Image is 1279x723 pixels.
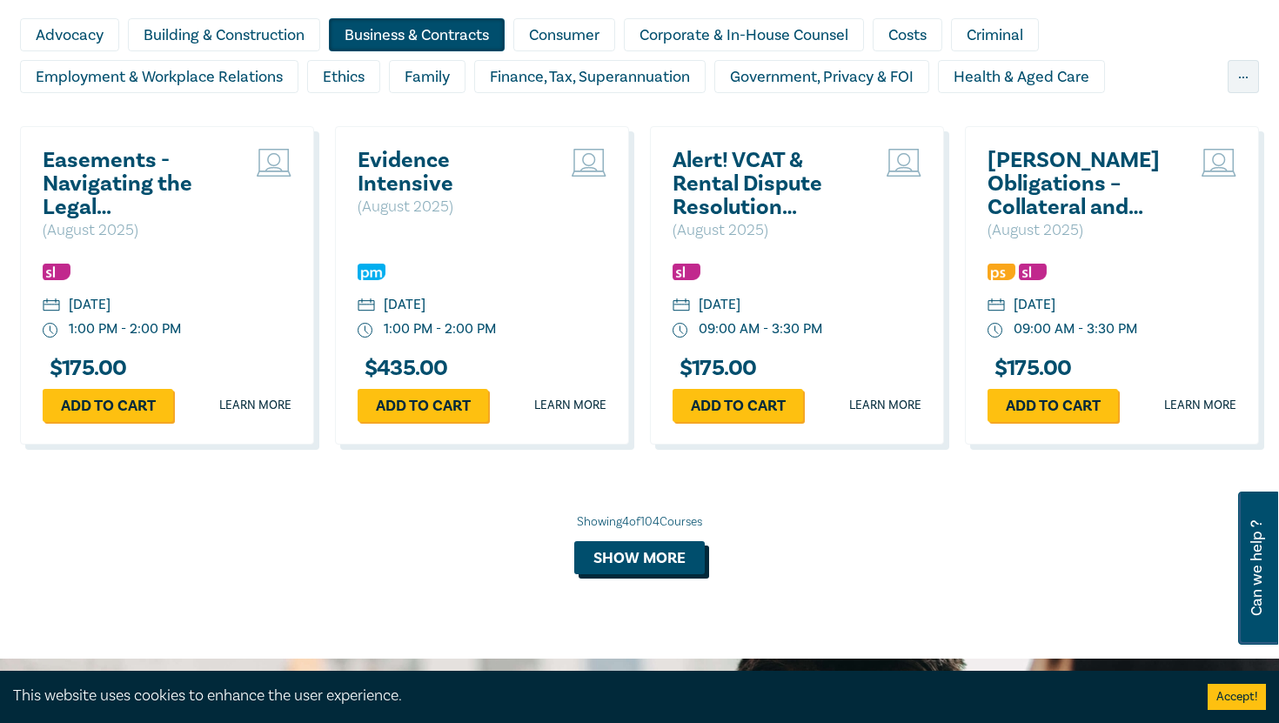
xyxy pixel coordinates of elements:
[1249,502,1265,634] span: Can we help ?
[1202,149,1236,177] img: Live Stream
[257,149,291,177] img: Live Stream
[988,357,1072,380] h3: $ 175.00
[384,295,425,315] div: [DATE]
[358,149,545,196] a: Evidence Intensive
[679,102,776,135] div: Migration
[1014,319,1137,339] div: 09:00 AM - 3:30 PM
[43,264,70,280] img: Substantive Law
[43,149,230,219] a: Easements - Navigating the Legal Complexities
[358,264,385,280] img: Practice Management & Business Skills
[951,18,1039,51] div: Criminal
[389,60,465,93] div: Family
[988,389,1118,422] a: Add to cart
[20,18,119,51] div: Advocacy
[358,298,375,314] img: calendar
[358,323,373,338] img: watch
[20,60,298,93] div: Employment & Workplace Relations
[699,295,740,315] div: [DATE]
[358,389,488,422] a: Add to cart
[673,264,700,280] img: Substantive Law
[474,60,706,93] div: Finance, Tax, Superannuation
[873,18,942,51] div: Costs
[1019,264,1047,280] img: Substantive Law
[673,357,757,380] h3: $ 175.00
[1228,60,1259,93] div: ...
[887,149,921,177] img: Live Stream
[988,323,1003,338] img: watch
[673,323,688,338] img: watch
[513,18,615,51] div: Consumer
[307,60,380,93] div: Ethics
[673,298,690,314] img: calendar
[1014,295,1055,315] div: [DATE]
[244,102,418,135] div: Intellectual Property
[43,323,58,338] img: watch
[624,18,864,51] div: Corporate & In-House Counsel
[43,389,173,422] a: Add to cart
[938,60,1105,93] div: Health & Aged Care
[988,298,1005,314] img: calendar
[20,102,235,135] div: Insolvency & Restructuring
[20,513,1259,531] div: Showing 4 of 104 Courses
[988,149,1175,219] a: [PERSON_NAME] Obligations – Collateral and Strategic Uses
[219,397,291,414] a: Learn more
[988,219,1175,242] p: ( August 2025 )
[673,389,803,422] a: Add to cart
[572,149,606,177] img: Live Stream
[988,264,1015,280] img: Professional Skills
[13,685,1182,707] div: This website uses cookies to enhance the user experience.
[574,541,705,574] button: Show more
[714,60,929,93] div: Government, Privacy & FOI
[534,397,606,414] a: Learn more
[785,102,1029,135] div: Personal Injury & Medico-Legal
[69,295,110,315] div: [DATE]
[358,196,545,218] p: ( August 2025 )
[1208,684,1266,710] button: Accept cookies
[849,397,921,414] a: Learn more
[673,149,860,219] a: Alert! VCAT & Rental Dispute Resolution Victoria Reforms 2025
[384,319,496,339] div: 1:00 PM - 2:00 PM
[1164,397,1236,414] a: Learn more
[43,298,60,314] img: calendar
[329,18,505,51] div: Business & Contracts
[43,357,127,380] h3: $ 175.00
[128,18,320,51] div: Building & Construction
[43,219,230,242] p: ( August 2025 )
[426,102,670,135] div: Litigation & Dispute Resolution
[673,219,860,242] p: ( August 2025 )
[69,319,181,339] div: 1:00 PM - 2:00 PM
[699,319,822,339] div: 09:00 AM - 3:30 PM
[358,357,448,380] h3: $ 435.00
